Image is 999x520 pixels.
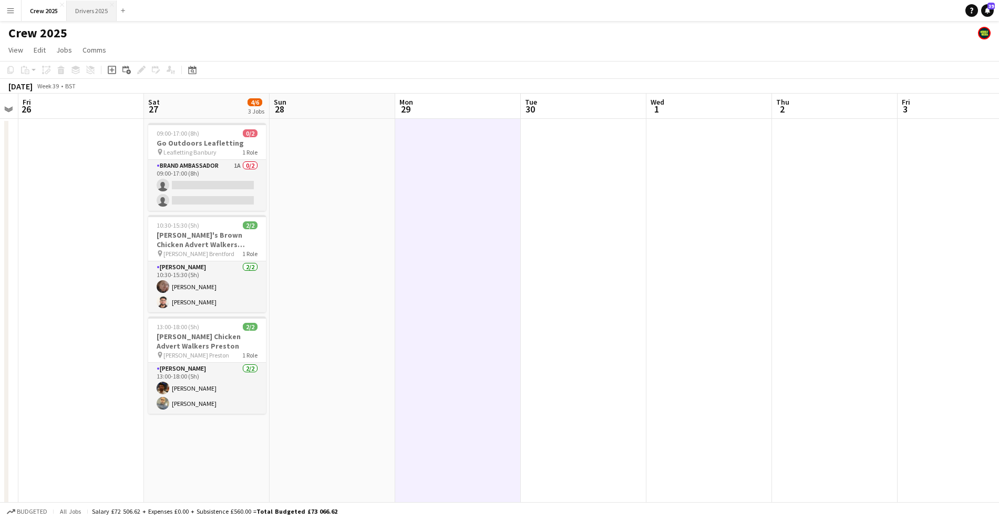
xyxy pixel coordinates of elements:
[21,103,31,115] span: 26
[35,82,61,90] span: Week 39
[242,351,258,359] span: 1 Role
[34,45,46,55] span: Edit
[148,317,266,414] app-job-card: 13:00-18:00 (5h)2/2[PERSON_NAME] Chicken Advert Walkers Preston [PERSON_NAME] Preston1 Role[PERSO...
[248,107,264,115] div: 3 Jobs
[978,27,991,39] app-user-avatar: Nicola Price
[981,4,994,17] a: 39
[5,506,49,517] button: Budgeted
[525,97,537,107] span: Tue
[398,103,413,115] span: 29
[274,97,286,107] span: Sun
[256,507,337,515] span: Total Budgeted £73 066.62
[243,221,258,229] span: 2/2
[148,215,266,312] app-job-card: 10:30-15:30 (5h)2/2[PERSON_NAME]'s Brown Chicken Advert Walkers Brentford [PERSON_NAME] Brentford...
[67,1,117,21] button: Drivers 2025
[148,138,266,148] h3: Go Outdoors Leafletting
[65,82,76,90] div: BST
[148,261,266,312] app-card-role: [PERSON_NAME]2/210:30-15:30 (5h)[PERSON_NAME][PERSON_NAME]
[399,97,413,107] span: Mon
[22,1,67,21] button: Crew 2025
[78,43,110,57] a: Comms
[900,103,910,115] span: 3
[17,508,47,515] span: Budgeted
[8,25,67,41] h1: Crew 2025
[776,97,789,107] span: Thu
[23,97,31,107] span: Fri
[52,43,76,57] a: Jobs
[248,98,262,106] span: 4/6
[29,43,50,57] a: Edit
[148,230,266,249] h3: [PERSON_NAME]'s Brown Chicken Advert Walkers Brentford
[163,250,234,258] span: [PERSON_NAME] Brentford
[243,323,258,331] span: 2/2
[775,103,789,115] span: 2
[148,332,266,351] h3: [PERSON_NAME] Chicken Advert Walkers Preston
[243,129,258,137] span: 0/2
[148,160,266,211] app-card-role: Brand Ambassador1A0/209:00-17:00 (8h)
[651,97,664,107] span: Wed
[56,45,72,55] span: Jobs
[8,45,23,55] span: View
[902,97,910,107] span: Fri
[163,351,229,359] span: [PERSON_NAME] Preston
[148,123,266,211] app-job-card: 09:00-17:00 (8h)0/2Go Outdoors Leafletting Leafletting Banbury1 RoleBrand Ambassador1A0/209:00-17...
[649,103,664,115] span: 1
[157,323,199,331] span: 13:00-18:00 (5h)
[8,81,33,91] div: [DATE]
[163,148,217,156] span: Leafletting Banbury
[242,250,258,258] span: 1 Role
[148,97,160,107] span: Sat
[157,221,199,229] span: 10:30-15:30 (5h)
[523,103,537,115] span: 30
[58,507,83,515] span: All jobs
[92,507,337,515] div: Salary £72 506.62 + Expenses £0.00 + Subsistence £560.00 =
[242,148,258,156] span: 1 Role
[157,129,199,137] span: 09:00-17:00 (8h)
[148,363,266,414] app-card-role: [PERSON_NAME]2/213:00-18:00 (5h)[PERSON_NAME][PERSON_NAME]
[987,3,995,9] span: 39
[83,45,106,55] span: Comms
[147,103,160,115] span: 27
[272,103,286,115] span: 28
[4,43,27,57] a: View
